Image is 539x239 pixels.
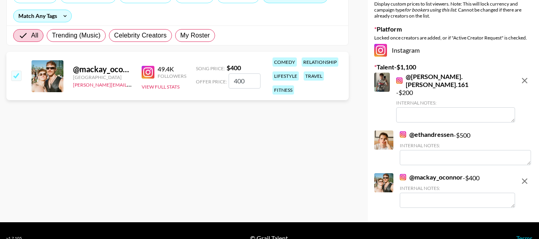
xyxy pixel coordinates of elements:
[405,7,456,13] em: for bookers using this list
[374,25,533,33] label: Platform
[272,57,297,67] div: comedy
[396,100,515,106] div: Internal Notes:
[517,73,533,89] button: remove
[374,44,387,57] img: Instagram
[272,85,294,95] div: fitness
[196,65,225,71] span: Song Price:
[73,64,132,74] div: @ mackay_oconnor
[400,174,406,180] img: Instagram
[158,65,186,73] div: 49.4K
[180,31,210,40] span: My Roster
[229,73,261,89] input: 400
[73,80,229,88] a: [PERSON_NAME][EMAIL_ADDRESS][PERSON_NAME][DOMAIN_NAME]
[400,131,406,138] img: Instagram
[272,71,299,81] div: lifestyle
[400,142,531,148] div: Internal Notes:
[114,31,167,40] span: Celebrity Creators
[396,77,403,84] img: Instagram
[400,185,515,191] div: Internal Notes:
[52,31,101,40] span: Trending (Music)
[396,73,515,122] div: - $ 200
[31,31,38,40] span: All
[517,173,533,189] button: remove
[400,173,515,208] div: - $ 400
[302,57,338,67] div: relationship
[374,44,533,57] div: Instagram
[142,84,180,90] button: View Full Stats
[73,74,132,80] div: [GEOGRAPHIC_DATA]
[304,71,324,81] div: travel
[400,173,463,181] a: @mackay_oconnor
[400,130,454,138] a: @ethandressen
[396,73,515,89] a: @[PERSON_NAME].[PERSON_NAME].161
[227,64,241,71] strong: $ 400
[374,63,533,71] label: Talent - $ 1,100
[142,66,154,79] img: Instagram
[14,10,71,22] div: Match Any Tags
[196,79,227,85] span: Offer Price:
[158,73,186,79] div: Followers
[400,130,531,165] div: - $ 500
[374,35,533,41] div: Locked once creators are added, or if "Active Creator Request" is checked.
[374,1,533,19] div: Display custom prices to list viewers. Note: This will lock currency and campaign type . Cannot b...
